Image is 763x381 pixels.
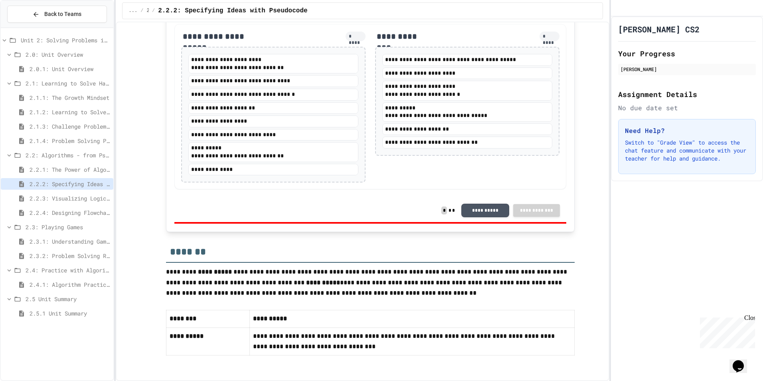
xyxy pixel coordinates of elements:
span: 2.0.1: Unit Overview [30,65,110,73]
h1: [PERSON_NAME] CS2 [618,24,700,35]
span: 2.2: Algorithms - from Pseudocode to Flowcharts [146,8,149,14]
h2: Assignment Details [618,89,756,100]
div: No due date set [618,103,756,113]
p: Switch to "Grade View" to access the chat feature and communicate with your teacher for help and ... [625,139,749,163]
iframe: chat widget [697,314,755,348]
span: 2.0: Unit Overview [26,50,110,59]
span: 2.2: Algorithms - from Pseudocode to Flowcharts [26,151,110,159]
span: 2.4.1: Algorithm Practice Exercises [30,280,110,289]
span: 2.2.4: Designing Flowcharts [30,208,110,217]
span: Unit 2: Solving Problems in Computer Science [21,36,110,44]
span: 2.1.3: Challenge Problem - The Bridge [30,122,110,131]
span: 2.4: Practice with Algorithms [26,266,110,274]
span: 2.2.2: Specifying Ideas with Pseudocode [158,6,307,16]
h2: Your Progress [618,48,756,59]
span: 2.3: Playing Games [26,223,110,231]
span: 2.5 Unit Summary [26,295,110,303]
iframe: chat widget [729,349,755,373]
span: 2.3.1: Understanding Games with Flowcharts [30,237,110,246]
span: 2.1.2: Learning to Solve Hard Problems [30,108,110,116]
span: 2.5.1 Unit Summary [30,309,110,317]
span: / [152,8,155,14]
div: [PERSON_NAME] [621,65,753,73]
div: Chat with us now!Close [3,3,55,51]
h3: Need Help? [625,126,749,135]
button: Back to Teams [7,6,107,23]
span: 2.1.4: Problem Solving Practice [30,137,110,145]
span: 2.1.1: The Growth Mindset [30,93,110,102]
span: 2.2.3: Visualizing Logic with Flowcharts [30,194,110,202]
span: 2.3.2: Problem Solving Reflection [30,252,110,260]
span: / [140,8,143,14]
span: Back to Teams [44,10,81,18]
span: 2.1: Learning to Solve Hard Problems [26,79,110,87]
span: 2.2.1: The Power of Algorithms [30,165,110,174]
span: ... [129,8,138,14]
span: 2.2.2: Specifying Ideas with Pseudocode [30,180,110,188]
